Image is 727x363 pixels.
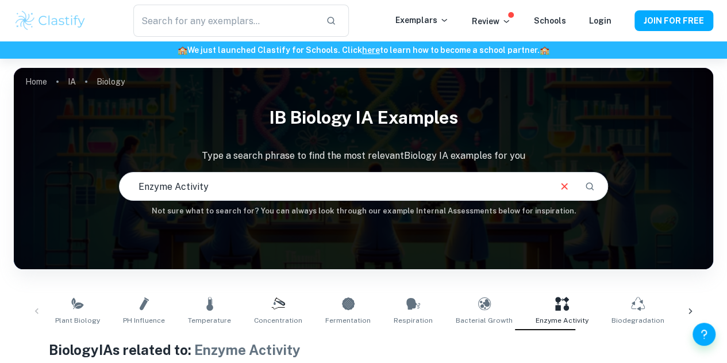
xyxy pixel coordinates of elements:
span: Fermentation [325,315,371,326]
button: Search [580,177,599,196]
h1: IB Biology IA examples [14,100,713,135]
span: Enzyme Activity [536,315,588,326]
a: here [362,45,380,55]
h1: Biology IAs related to: [49,339,678,360]
p: Review [472,15,511,28]
span: Enzyme Activity [194,342,301,358]
button: Clear [553,175,575,197]
p: Exemplars [395,14,449,26]
a: Home [25,74,47,90]
input: Search for any exemplars... [133,5,317,37]
button: JOIN FOR FREE [634,10,713,31]
span: Bacterial Growth [456,315,513,326]
span: Biodegradation [611,315,664,326]
span: Respiration [394,315,433,326]
span: Concentration [254,315,302,326]
button: Help and Feedback [693,323,716,346]
span: Plant Biology [55,315,100,326]
span: pH Influence [123,315,165,326]
span: 🏫 [540,45,549,55]
h6: We just launched Clastify for Schools. Click to learn how to become a school partner. [2,44,725,56]
img: Clastify logo [14,9,87,32]
a: IA [68,74,76,90]
span: 🏫 [178,45,187,55]
input: E.g. photosynthesis, coffee and protein, HDI and diabetes... [120,170,549,202]
p: Biology [97,75,125,88]
p: Type a search phrase to find the most relevant Biology IA examples for you [14,149,713,163]
a: Schools [534,16,566,25]
h6: Not sure what to search for? You can always look through our example Internal Assessments below f... [14,205,713,217]
a: Login [589,16,611,25]
span: Temperature [188,315,231,326]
